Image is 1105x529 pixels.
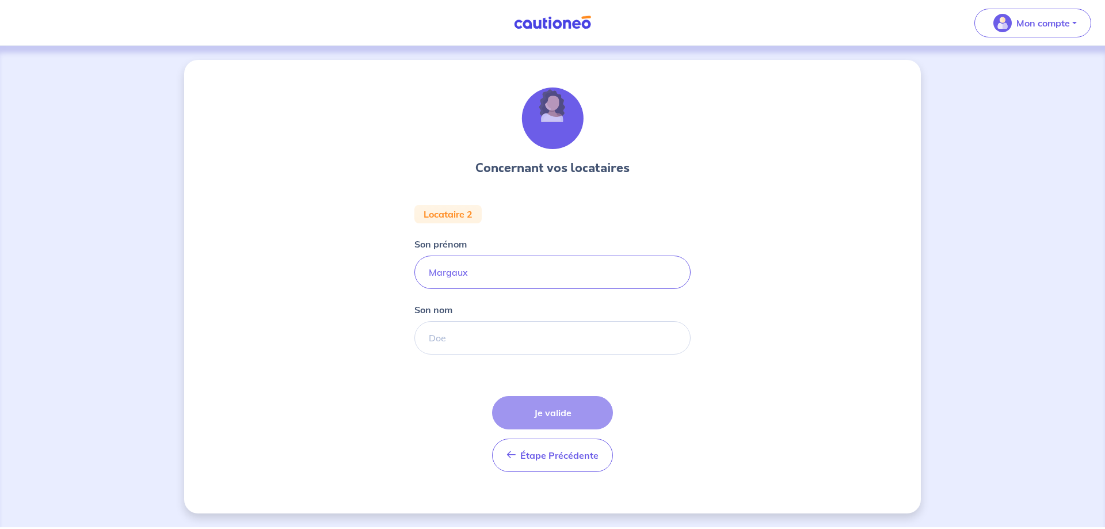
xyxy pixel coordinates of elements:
[1016,16,1070,30] p: Mon compte
[509,16,596,30] img: Cautioneo
[974,9,1091,37] button: illu_account_valid_menu.svgMon compte
[414,205,482,223] div: Locataire 2
[492,439,613,472] button: Étape Précédente
[414,87,691,481] div: NEW
[475,159,630,177] h3: Concernant vos locataires
[520,450,599,461] span: Étape Précédente
[993,14,1012,32] img: illu_account_valid_menu.svg
[414,256,691,289] input: John
[414,237,467,251] p: Son prénom
[414,303,452,317] p: Son nom
[414,321,691,355] input: Doe
[521,87,584,150] img: illu_tenants.svg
